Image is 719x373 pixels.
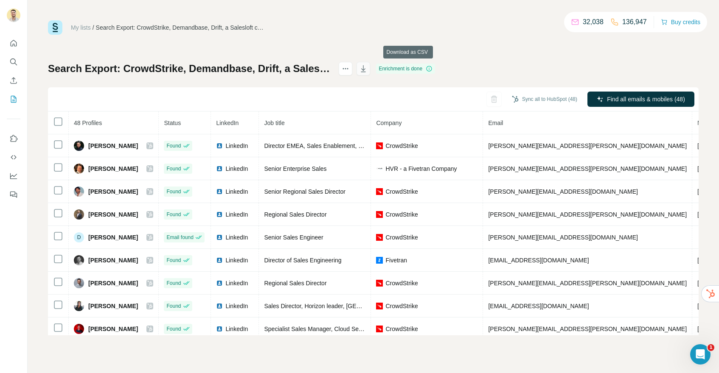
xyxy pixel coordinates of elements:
span: LinkedIn [225,187,248,196]
button: Search [7,54,20,70]
img: Avatar [74,255,84,265]
img: LinkedIn logo [216,211,223,218]
span: Regional Sales Director [264,280,326,287]
span: [PERSON_NAME][EMAIL_ADDRESS][PERSON_NAME][DOMAIN_NAME] [488,211,687,218]
span: [EMAIL_ADDRESS][DOMAIN_NAME] [488,303,589,309]
span: LinkedIn [225,233,248,242]
span: [PERSON_NAME] [88,210,138,219]
span: LinkedIn [225,210,248,219]
img: company-logo [376,303,383,309]
img: LinkedIn logo [216,280,223,287]
span: Email [488,120,503,126]
span: [PERSON_NAME][EMAIL_ADDRESS][PERSON_NAME][DOMAIN_NAME] [488,142,687,149]
button: Use Surfe API [7,150,20,165]
span: LinkedIn [225,256,248,264]
img: Avatar [74,141,84,151]
span: Job title [264,120,284,126]
span: Senior Regional Sales Director [264,188,345,195]
span: Specialist Sales Manager, Cloud Security. Enterprise UKI & Corporate [GEOGRAPHIC_DATA] [264,326,511,332]
img: Surfe Logo [48,20,62,35]
span: CrowdStrike [385,302,418,310]
button: Buy credits [661,16,700,28]
img: Avatar [74,186,84,197]
img: Avatar [74,164,84,174]
span: Director EMEA, Sales Enablement, Crowdstrike [264,142,390,149]
img: LinkedIn logo [216,326,223,332]
button: Quick start [7,36,20,51]
a: My lists [71,24,91,31]
span: LinkedIn [225,164,248,173]
span: [PERSON_NAME] [88,164,138,173]
span: [PERSON_NAME] [88,302,138,310]
img: LinkedIn logo [216,165,223,172]
span: LinkedIn [225,302,248,310]
img: LinkedIn logo [216,234,223,241]
span: Senior Sales Engineer [264,234,323,241]
button: Sync all to HubSpot (48) [506,93,583,106]
img: Avatar [74,324,84,334]
p: 136,947 [622,17,647,27]
span: Found [166,142,181,150]
span: LinkedIn [225,279,248,287]
span: CrowdStrike [385,187,418,196]
span: LinkedIn [225,142,248,150]
div: Enrichment is done [376,64,435,74]
span: [PERSON_NAME] [88,325,138,333]
span: Find all emails & mobiles (48) [607,95,685,103]
span: Found [166,302,181,310]
img: company-logo [376,211,383,218]
span: Company [376,120,402,126]
button: actions [339,62,352,75]
img: Avatar [74,278,84,288]
button: Enrich CSV [7,73,20,88]
img: company-logo [376,188,383,195]
span: LinkedIn [216,120,239,126]
span: [PERSON_NAME][EMAIL_ADDRESS][DOMAIN_NAME] [488,234,638,241]
span: CrowdStrike [385,142,418,150]
img: Avatar [74,301,84,311]
span: [PERSON_NAME] [88,187,138,196]
img: company-logo [376,280,383,287]
span: Email found [166,234,193,241]
img: company-logo [376,165,383,172]
button: Use Surfe on LinkedIn [7,131,20,146]
li: / [93,23,94,32]
img: company-logo [376,234,383,241]
img: LinkedIn logo [216,142,223,149]
span: [PERSON_NAME][EMAIL_ADDRESS][PERSON_NAME][DOMAIN_NAME] [488,280,687,287]
span: Mobile [697,120,715,126]
span: Found [166,256,181,264]
span: Director of Sales Engineering [264,257,341,264]
img: company-logo [376,142,383,149]
span: Found [166,211,181,218]
div: D [74,232,84,242]
button: Dashboard [7,168,20,184]
span: 1 [708,344,714,351]
span: Status [164,120,181,126]
span: 48 Profiles [74,120,102,126]
p: 32,038 [583,17,604,27]
img: company-logo [376,326,383,332]
span: [PERSON_NAME] [88,142,138,150]
span: Regional Sales Director [264,211,326,218]
span: Found [166,165,181,173]
span: Fivetran [385,256,407,264]
span: Sales Director, Horizon leader, [GEOGRAPHIC_DATA] [264,303,408,309]
div: Search Export: CrowdStrike, Demandbase, Drift, a Salesloft company, Fivetran, Gainsight, Sales Ma... [96,23,266,32]
span: CrowdStrike [385,279,418,287]
h1: Search Export: CrowdStrike, Demandbase, Drift, a Salesloft company, Fivetran, Gainsight, Sales Ma... [48,62,331,75]
img: LinkedIn logo [216,303,223,309]
button: My lists [7,92,20,107]
img: Avatar [74,209,84,220]
span: Senior Enterprise Sales [264,165,326,172]
span: [EMAIL_ADDRESS][DOMAIN_NAME] [488,257,589,264]
img: LinkedIn logo [216,188,223,195]
button: Feedback [7,187,20,202]
span: [PERSON_NAME] [88,233,138,242]
img: Avatar [7,8,20,22]
span: [PERSON_NAME] [88,256,138,264]
span: [PERSON_NAME][EMAIL_ADDRESS][PERSON_NAME][DOMAIN_NAME] [488,326,687,332]
span: Found [166,188,181,195]
img: company-logo [376,257,383,264]
button: Find all emails & mobiles (48) [587,92,694,107]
